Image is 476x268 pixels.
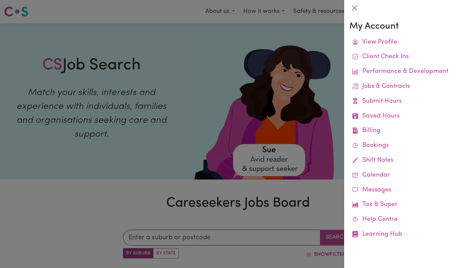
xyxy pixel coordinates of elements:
a: Submit Hours [349,94,471,109]
a: Help Centre [349,212,471,227]
a: Client Check Ins [349,50,471,64]
a: View Profile [349,35,471,50]
a: Shift Notes [349,153,471,168]
a: Performance & Development [349,64,471,79]
a: Messages [349,183,471,198]
a: Jobs & Contracts [349,79,471,94]
a: Saved Hours [349,109,471,124]
a: Learning Hub [349,227,471,242]
a: Calendar [349,168,471,183]
h3: My Account [349,21,471,32]
a: Tax & Super [349,197,471,212]
button: Close [349,3,360,13]
a: Bookings [349,138,471,153]
a: Billing [349,123,471,138]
